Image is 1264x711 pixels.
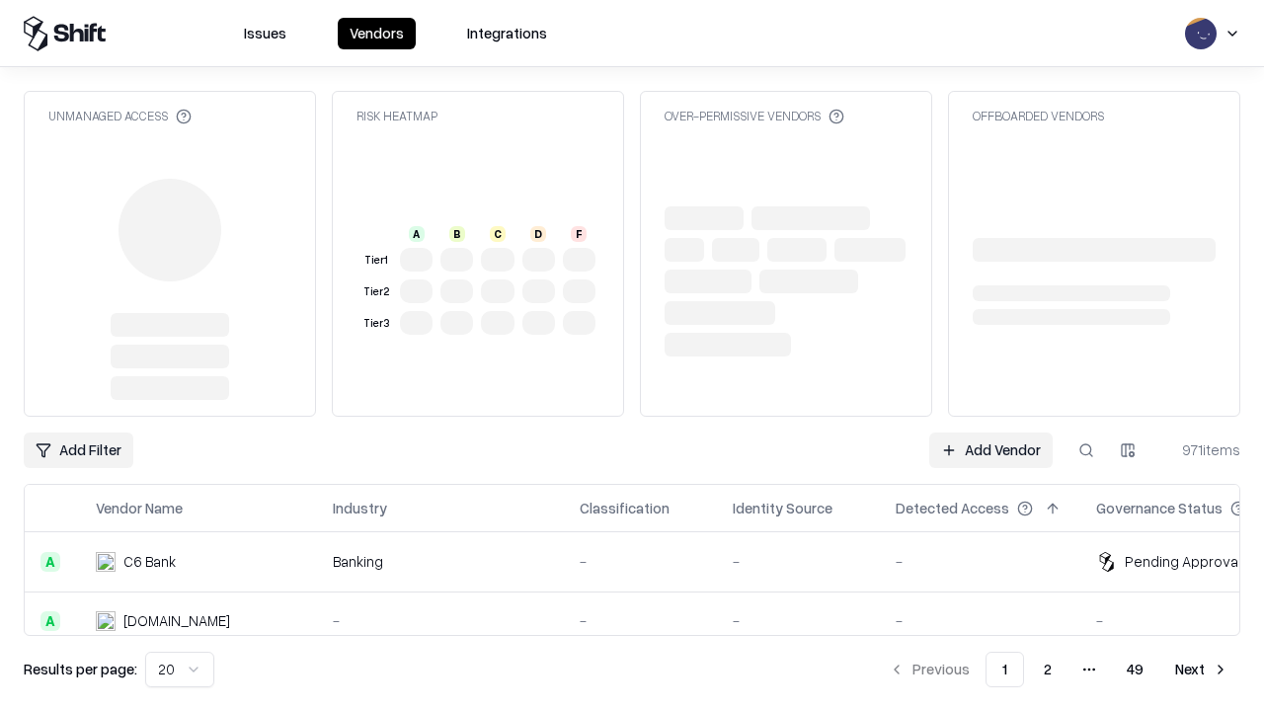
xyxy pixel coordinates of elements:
[409,226,425,242] div: A
[360,283,392,300] div: Tier 2
[24,433,133,468] button: Add Filter
[360,315,392,332] div: Tier 3
[360,252,392,269] div: Tier 1
[973,108,1104,124] div: Offboarded Vendors
[490,226,506,242] div: C
[40,611,60,631] div: A
[232,18,298,49] button: Issues
[356,108,437,124] div: Risk Heatmap
[896,610,1065,631] div: -
[733,551,864,572] div: -
[123,551,176,572] div: C6 Bank
[96,498,183,518] div: Vendor Name
[580,551,701,572] div: -
[929,433,1053,468] a: Add Vendor
[986,652,1024,687] button: 1
[580,498,670,518] div: Classification
[530,226,546,242] div: D
[455,18,559,49] button: Integrations
[1161,439,1240,460] div: 971 items
[24,659,137,679] p: Results per page:
[733,498,832,518] div: Identity Source
[896,498,1009,518] div: Detected Access
[877,652,1240,687] nav: pagination
[449,226,465,242] div: B
[333,610,548,631] div: -
[1125,551,1241,572] div: Pending Approval
[1028,652,1067,687] button: 2
[96,611,116,631] img: pathfactory.com
[665,108,844,124] div: Over-Permissive Vendors
[40,552,60,572] div: A
[896,551,1065,572] div: -
[123,610,230,631] div: [DOMAIN_NAME]
[48,108,192,124] div: Unmanaged Access
[571,226,587,242] div: F
[580,610,701,631] div: -
[733,610,864,631] div: -
[338,18,416,49] button: Vendors
[333,498,387,518] div: Industry
[1111,652,1159,687] button: 49
[1163,652,1240,687] button: Next
[96,552,116,572] img: C6 Bank
[333,551,548,572] div: Banking
[1096,498,1223,518] div: Governance Status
